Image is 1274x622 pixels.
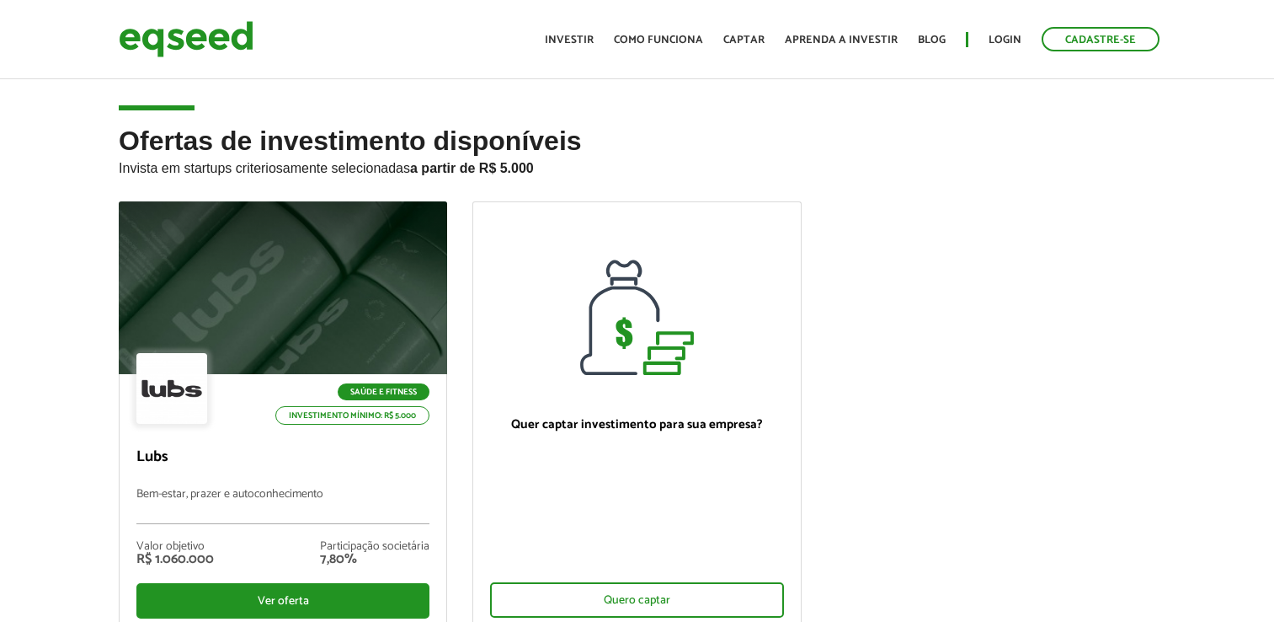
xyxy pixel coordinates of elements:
div: Ver oferta [136,583,429,619]
p: Quer captar investimento para sua empresa? [490,417,783,432]
img: EqSeed [119,17,253,62]
p: Bem-estar, prazer e autoconhecimento [136,488,429,524]
div: R$ 1.060.000 [136,553,214,566]
h2: Ofertas de investimento disponíveis [119,126,1155,201]
div: Participação societária [320,541,429,553]
p: Lubs [136,448,429,467]
a: Captar [723,35,765,46]
a: Cadastre-se [1042,27,1159,51]
a: Blog [918,35,946,46]
p: Investimento mínimo: R$ 5.000 [275,406,429,425]
strong: a partir de R$ 5.000 [410,161,534,175]
div: Valor objetivo [136,541,214,553]
div: 7,80% [320,553,429,566]
a: Login [989,35,1021,46]
p: Invista em startups criteriosamente selecionadas [119,156,1155,176]
div: Quero captar [490,582,783,618]
a: Investir [545,35,594,46]
a: Como funciona [614,35,703,46]
a: Aprenda a investir [785,35,898,46]
p: Saúde e Fitness [338,383,429,400]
